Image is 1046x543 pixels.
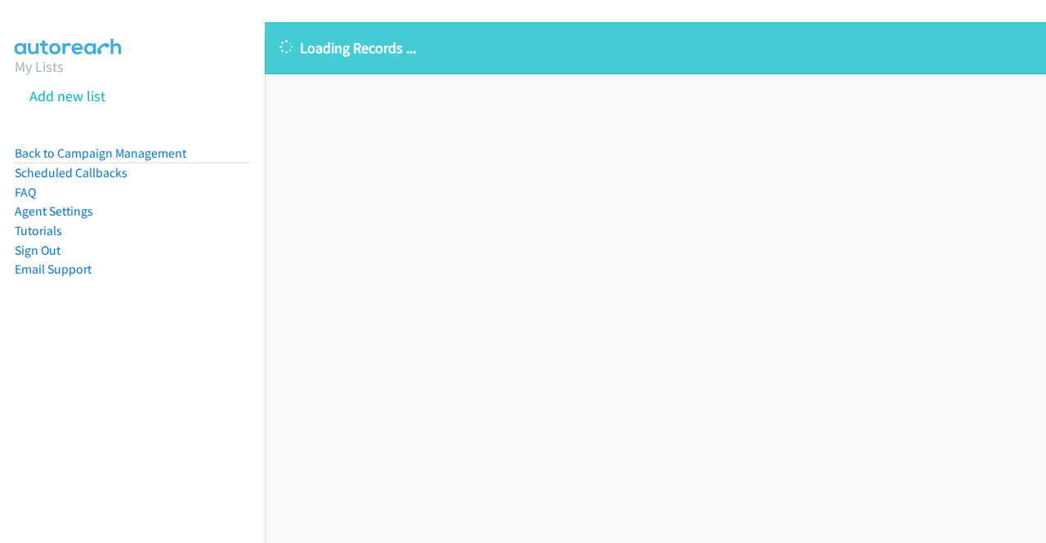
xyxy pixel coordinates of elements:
a: FAQ [15,185,36,200]
a: Tutorials [15,223,62,238]
a: Agent Settings [15,203,93,219]
p: Loading Records ... [279,37,1031,59]
a: My Lists [15,57,64,76]
a: Back to Campaign Management [15,145,186,161]
a: Scheduled Callbacks [15,165,127,180]
a: Add new list [29,87,105,105]
a: Email Support [15,261,92,277]
a: Sign Out [15,243,60,258]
